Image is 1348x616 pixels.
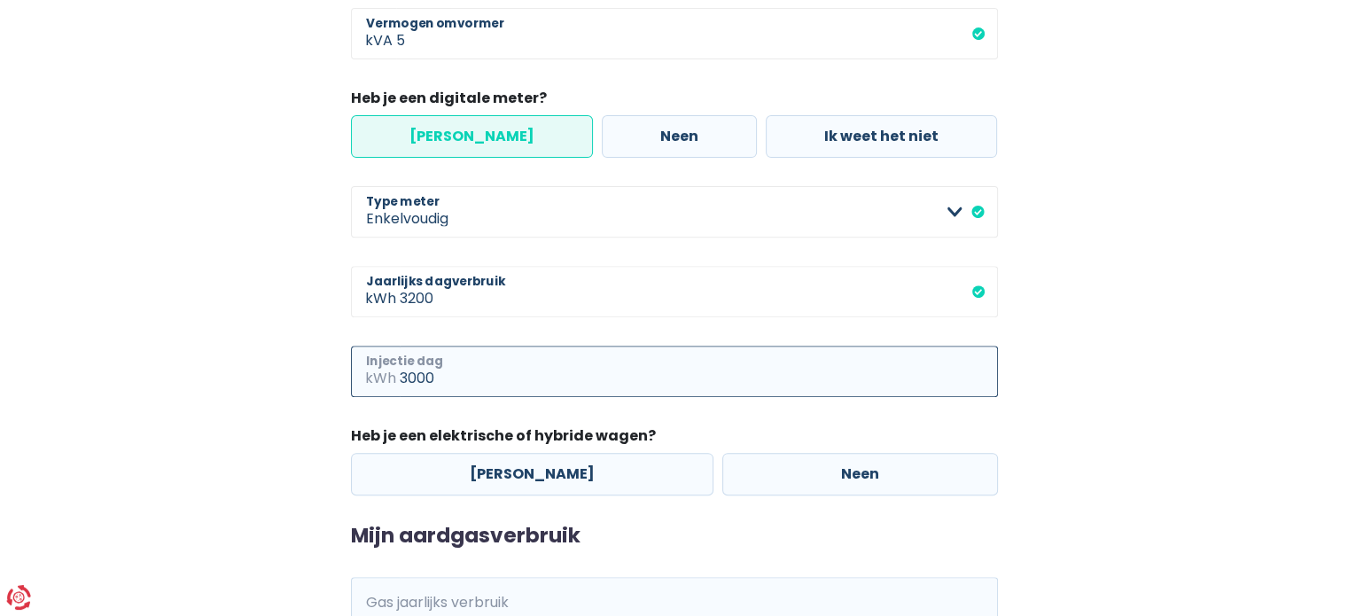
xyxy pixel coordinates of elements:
h2: Mijn aardgasverbruik [351,524,998,549]
label: Neen [602,115,757,158]
legend: Heb je een digitale meter? [351,88,998,115]
span: kVA [351,8,396,59]
label: [PERSON_NAME] [351,115,593,158]
label: Neen [722,453,998,495]
span: kWh [351,266,400,317]
span: kWh [351,346,400,397]
label: [PERSON_NAME] [351,453,713,495]
label: Ik weet het niet [766,115,997,158]
legend: Heb je een elektrische of hybride wagen? [351,425,998,453]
